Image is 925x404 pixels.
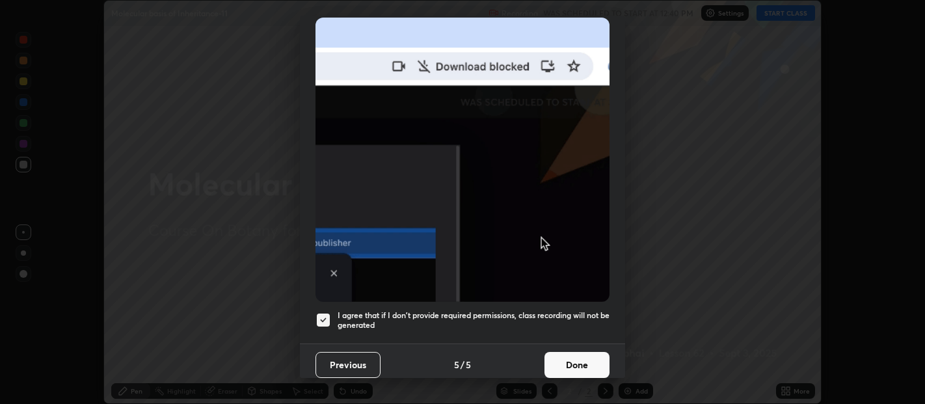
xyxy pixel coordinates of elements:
[315,352,381,378] button: Previous
[461,358,464,371] h4: /
[466,358,471,371] h4: 5
[544,352,610,378] button: Done
[454,358,459,371] h4: 5
[338,310,610,330] h5: I agree that if I don't provide required permissions, class recording will not be generated
[315,18,610,302] img: downloads-permission-blocked.gif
